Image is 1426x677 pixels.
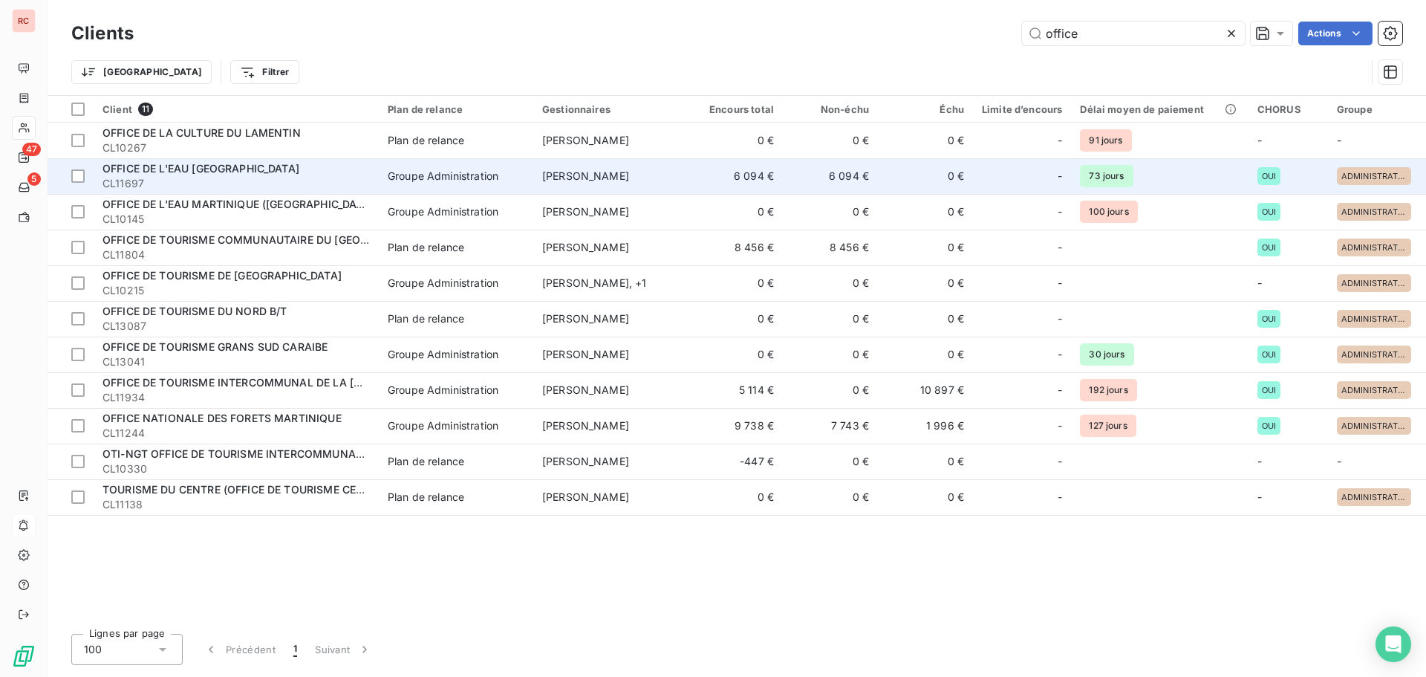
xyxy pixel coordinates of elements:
span: 73 jours [1080,165,1133,187]
span: - [1058,169,1062,184]
span: 1 [293,642,297,657]
div: Groupe [1337,103,1411,115]
button: Précédent [195,634,284,665]
td: 0 € [878,194,973,230]
span: CL11934 [102,390,370,405]
span: - [1337,134,1341,146]
span: CL11244 [102,426,370,441]
td: 0 € [878,230,973,265]
td: 9 738 € [688,408,783,444]
span: ADMINISTRATION [1341,279,1407,288]
div: [PERSON_NAME] , + 1 [542,276,679,291]
div: Groupe Administration [388,347,498,362]
span: - [1257,455,1262,467]
td: 0 € [783,301,878,337]
span: OFFICE DE TOURISME GRANS SUD CARAIBE [102,340,328,353]
img: Logo LeanPay [12,644,36,668]
td: 0 € [783,479,878,515]
td: 10 897 € [878,372,973,408]
td: 0 € [688,479,783,515]
span: ADMINISTRATION [1341,493,1407,502]
td: 0 € [783,372,878,408]
span: ADMINISTRATION [1341,172,1407,181]
td: 1 996 € [878,408,973,444]
div: Plan de relance [388,103,524,115]
span: CL10215 [102,283,370,298]
span: - [1058,240,1062,255]
div: Open Intercom Messenger [1375,626,1411,662]
td: 0 € [878,337,973,372]
div: Plan de relance [388,133,464,148]
span: ADMINISTRATION [1341,350,1407,359]
span: 100 [84,642,102,657]
span: 5 [27,172,41,186]
span: OFFICE DE L'EAU MARTINIQUE ([GEOGRAPHIC_DATA]) [102,198,377,210]
span: 192 jours [1080,379,1136,401]
button: Filtrer [230,60,299,84]
td: 0 € [783,337,878,372]
div: Groupe Administration [388,204,498,219]
span: - [1058,276,1062,291]
div: Non-échu [792,103,869,115]
td: 7 743 € [783,408,878,444]
button: Suivant [306,634,381,665]
div: Gestionnaires [542,103,679,115]
td: 0 € [878,301,973,337]
span: 47 [22,143,41,156]
input: Rechercher [1022,22,1245,45]
span: CL11138 [102,497,370,512]
td: 0 € [688,123,783,158]
span: - [1058,204,1062,219]
span: CL10267 [102,140,370,155]
button: [GEOGRAPHIC_DATA] [71,60,212,84]
div: CHORUS [1257,103,1319,115]
td: 0 € [878,158,973,194]
div: Plan de relance [388,240,464,255]
span: CL11804 [102,247,370,262]
td: 6 094 € [783,158,878,194]
td: 0 € [878,123,973,158]
div: Encours total [697,103,774,115]
span: ADMINISTRATION [1341,421,1407,430]
span: OFFICE DE TOURISME INTERCOMMUNAL DE LA [GEOGRAPHIC_DATA] [102,376,457,389]
span: - [1257,134,1262,146]
h3: Clients [71,20,134,47]
span: [PERSON_NAME] [542,241,629,253]
span: [PERSON_NAME] [542,348,629,360]
span: [PERSON_NAME] [542,169,629,182]
div: Groupe Administration [388,276,498,291]
div: Limite d’encours [982,103,1062,115]
span: OFFICE DE L'EAU [GEOGRAPHIC_DATA] [102,162,299,175]
button: Actions [1298,22,1373,45]
td: -447 € [688,444,783,479]
span: OUI [1262,207,1276,216]
button: 1 [284,634,306,665]
span: [PERSON_NAME] [542,383,629,396]
span: [PERSON_NAME] [542,134,629,146]
td: 0 € [688,194,783,230]
span: [PERSON_NAME] [542,455,629,467]
td: 8 456 € [783,230,878,265]
span: ADMINISTRATION [1341,314,1407,323]
td: 0 € [878,265,973,301]
span: ADMINISTRATION [1341,243,1407,252]
span: CL13041 [102,354,370,369]
span: OUI [1262,421,1276,430]
div: Échu [887,103,964,115]
span: CL10145 [102,212,370,227]
div: Groupe Administration [388,383,498,398]
td: 8 456 € [688,230,783,265]
span: Client [102,103,132,115]
span: - [1058,133,1062,148]
span: - [1058,490,1062,505]
td: 0 € [688,337,783,372]
span: OTI-NGT OFFICE DE TOURISME INTERCOMMUNAL DU [GEOGRAPHIC_DATA] ASS [102,447,515,460]
span: - [1058,418,1062,433]
span: ADMINISTRATION [1341,207,1407,216]
span: CL11697 [102,176,370,191]
span: OFFICE DE TOURISME DU NORD B/T [102,305,287,317]
div: Plan de relance [388,311,464,326]
span: - [1257,490,1262,503]
span: OFFICE DE TOURISME DE [GEOGRAPHIC_DATA] [102,269,342,282]
span: 100 jours [1080,201,1137,223]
